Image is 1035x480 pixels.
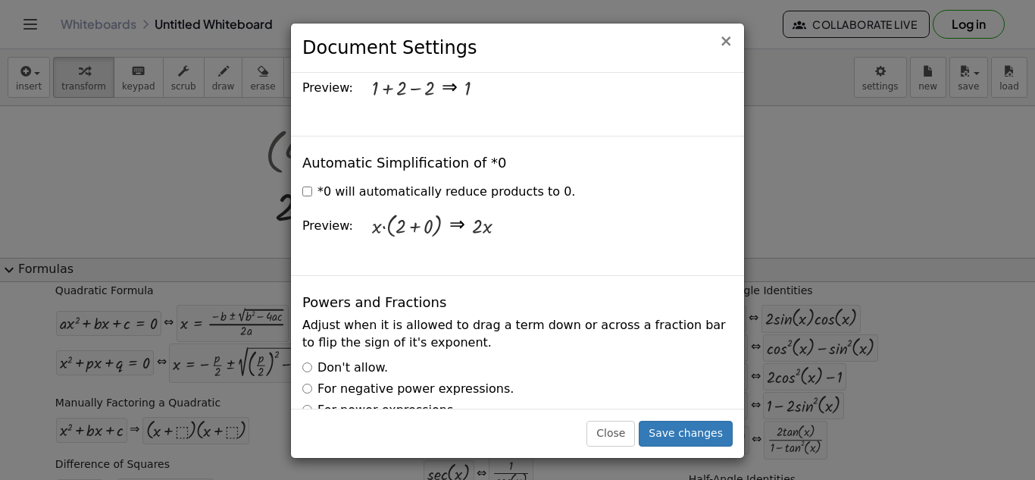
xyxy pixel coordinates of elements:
[302,218,353,233] span: Preview:
[302,184,575,201] label: *0 will automatically reduce products to 0.
[302,381,514,398] label: For negative power expressions.
[639,421,733,447] button: Save changes
[302,187,312,196] input: *0 will automatically reduce products to 0.
[302,80,353,95] span: Preview:
[449,212,465,240] div: ⇒
[302,295,446,310] h4: Powers and Fractions
[302,402,457,419] label: For power expressions.
[442,75,458,102] div: ⇒
[302,35,733,61] h3: Document Settings
[302,155,506,171] h4: Automatic Simplification of *0
[302,405,312,415] input: For power expressions.
[719,32,733,50] span: ×
[719,33,733,49] button: Close
[302,384,312,394] input: For negative power expressions.
[302,362,312,372] input: Don't allow.
[302,359,388,377] label: Don't allow.
[586,421,635,447] button: Close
